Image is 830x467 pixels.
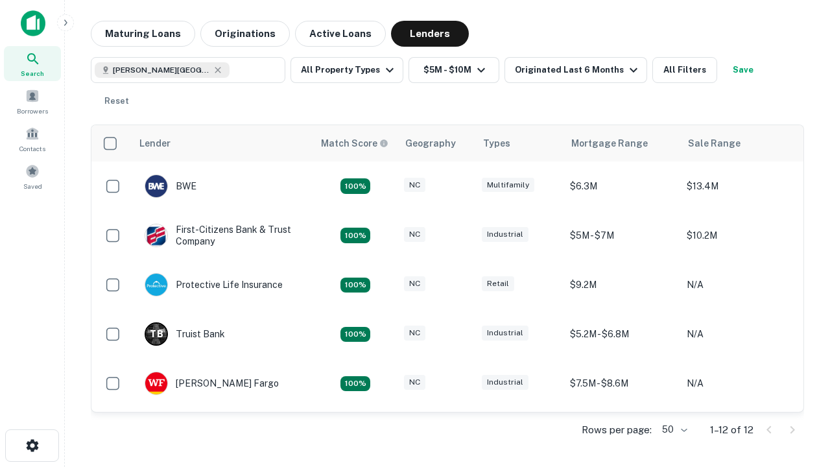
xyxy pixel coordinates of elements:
[145,224,167,246] img: picture
[200,21,290,47] button: Originations
[563,125,680,162] th: Mortgage Range
[504,57,647,83] button: Originated Last 6 Months
[17,106,48,116] span: Borrowers
[652,57,717,83] button: All Filters
[404,227,425,242] div: NC
[680,162,797,211] td: $13.4M
[688,136,741,151] div: Sale Range
[145,224,300,247] div: First-citizens Bank & Trust Company
[483,136,510,151] div: Types
[680,309,797,359] td: N/A
[482,326,528,341] div: Industrial
[680,408,797,457] td: N/A
[563,359,680,408] td: $7.5M - $8.6M
[321,136,386,150] h6: Match Score
[482,227,528,242] div: Industrial
[139,136,171,151] div: Lender
[680,211,797,260] td: $10.2M
[290,57,403,83] button: All Property Types
[482,375,528,390] div: Industrial
[404,276,425,291] div: NC
[391,21,469,47] button: Lenders
[19,143,45,154] span: Contacts
[132,125,313,162] th: Lender
[409,57,499,83] button: $5M - $10M
[405,136,456,151] div: Geography
[563,260,680,309] td: $9.2M
[113,64,210,76] span: [PERSON_NAME][GEOGRAPHIC_DATA], [GEOGRAPHIC_DATA]
[582,422,652,438] p: Rows per page:
[722,57,764,83] button: Save your search to get updates of matches that match your search criteria.
[145,274,167,296] img: picture
[680,125,797,162] th: Sale Range
[321,136,388,150] div: Capitalize uses an advanced AI algorithm to match your search with the best lender. The match sco...
[563,408,680,457] td: $8.8M
[482,276,514,291] div: Retail
[397,125,475,162] th: Geography
[145,273,283,296] div: Protective Life Insurance
[475,125,563,162] th: Types
[295,21,386,47] button: Active Loans
[563,211,680,260] td: $5M - $7M
[145,372,167,394] img: picture
[680,359,797,408] td: N/A
[4,84,61,119] a: Borrowers
[21,68,44,78] span: Search
[145,174,196,198] div: BWE
[404,326,425,341] div: NC
[710,422,753,438] p: 1–12 of 12
[404,375,425,390] div: NC
[340,228,370,243] div: Matching Properties: 2, hasApolloMatch: undefined
[96,88,137,114] button: Reset
[404,178,425,193] div: NC
[150,328,163,341] p: T B
[515,62,641,78] div: Originated Last 6 Months
[340,278,370,293] div: Matching Properties: 2, hasApolloMatch: undefined
[563,162,680,211] td: $6.3M
[680,260,797,309] td: N/A
[657,420,689,439] div: 50
[145,372,279,395] div: [PERSON_NAME] Fargo
[340,178,370,194] div: Matching Properties: 2, hasApolloMatch: undefined
[21,10,45,36] img: capitalize-icon.png
[571,136,648,151] div: Mortgage Range
[23,181,42,191] span: Saved
[340,327,370,342] div: Matching Properties: 3, hasApolloMatch: undefined
[145,175,167,197] img: picture
[4,46,61,81] a: Search
[91,21,195,47] button: Maturing Loans
[765,363,830,425] iframe: Chat Widget
[145,322,225,346] div: Truist Bank
[4,159,61,194] a: Saved
[313,125,397,162] th: Capitalize uses an advanced AI algorithm to match your search with the best lender. The match sco...
[4,121,61,156] a: Contacts
[563,309,680,359] td: $5.2M - $6.8M
[340,376,370,392] div: Matching Properties: 2, hasApolloMatch: undefined
[482,178,534,193] div: Multifamily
